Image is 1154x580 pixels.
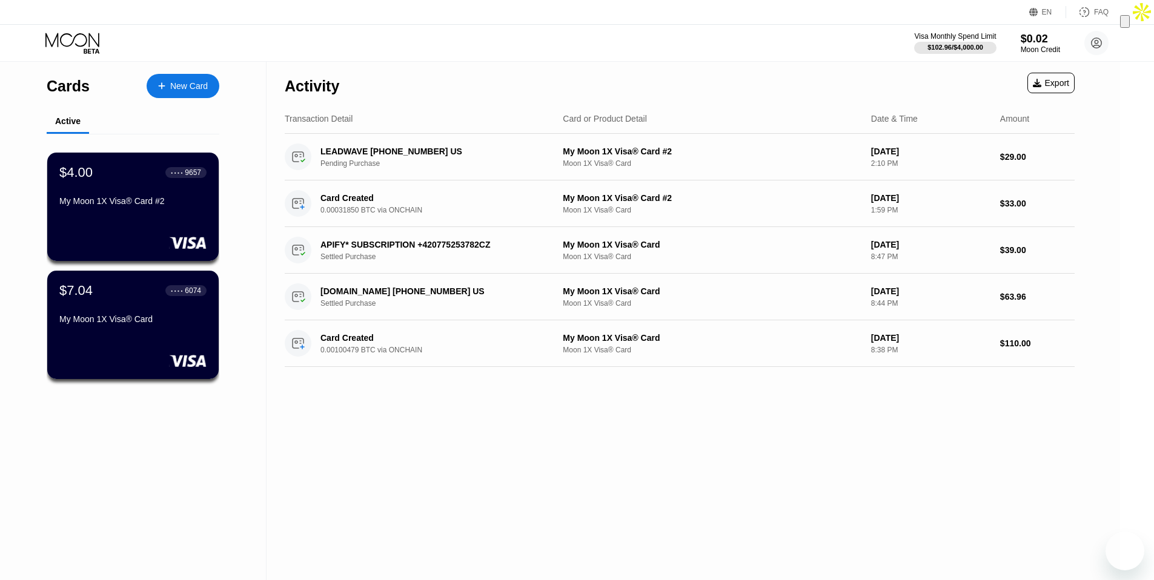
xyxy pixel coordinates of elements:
[871,147,990,156] div: [DATE]
[871,286,990,296] div: [DATE]
[1106,532,1144,570] iframe: Button to launch messaging window
[563,252,861,261] div: Moon 1X Visa® Card
[1029,6,1066,18] div: EN
[285,227,1075,274] div: APIFY* SUBSCRIPTION +420775253782CZSettled PurchaseMy Moon 1X Visa® CardMoon 1X Visa® Card[DATE]8...
[1094,8,1109,16] div: FAQ
[285,134,1075,180] div: LEADWAVE [PHONE_NUMBER] USPending PurchaseMy Moon 1X Visa® Card #2Moon 1X Visa® Card[DATE]2:10 PM...
[320,346,562,354] div: 0.00100479 BTC via ONCHAIN
[563,193,861,203] div: My Moon 1X Visa® Card #2
[59,165,93,180] div: $4.00
[285,274,1075,320] div: [DOMAIN_NAME] [PHONE_NUMBER] USSettled PurchaseMy Moon 1X Visa® CardMoon 1X Visa® Card[DATE]8:44 ...
[285,180,1075,227] div: Card Created0.00031850 BTC via ONCHAINMy Moon 1X Visa® Card #2Moon 1X Visa® Card[DATE]1:59 PM$33.00
[563,206,861,214] div: Moon 1X Visa® Card
[171,289,183,292] div: ● ● ● ●
[59,196,207,206] div: My Moon 1X Visa® Card #2
[170,81,208,91] div: New Card
[914,32,996,41] div: Visa Monthly Spend Limit
[563,346,861,354] div: Moon 1X Visa® Card
[563,299,861,308] div: Moon 1X Visa® Card
[47,77,90,95] div: Cards
[185,286,201,295] div: 6074
[1000,199,1075,208] div: $33.00
[1000,338,1075,348] div: $110.00
[871,240,990,249] div: [DATE]
[1066,6,1109,18] div: FAQ
[285,114,353,124] div: Transaction Detail
[1021,33,1060,54] div: $0.02Moon Credit
[320,240,545,249] div: APIFY* SUBSCRIPTION +420775253782CZ
[871,333,990,343] div: [DATE]
[59,283,93,298] div: $7.04
[320,206,562,214] div: 0.00031850 BTC via ONCHAIN
[285,77,339,95] div: Activity
[563,333,861,343] div: My Moon 1X Visa® Card
[185,168,201,177] div: 9657
[871,193,990,203] div: [DATE]
[1000,292,1075,302] div: $63.96
[47,153,219,261] div: $4.00● ● ● ●9657My Moon 1X Visa® Card #2
[320,159,562,168] div: Pending Purchase
[871,346,990,354] div: 8:38 PM
[320,193,545,203] div: Card Created
[1000,245,1075,255] div: $39.00
[1000,152,1075,162] div: $29.00
[55,116,81,126] div: Active
[1000,114,1029,124] div: Amount
[927,44,983,51] div: $102.96 / $4,000.00
[320,286,545,296] div: [DOMAIN_NAME] [PHONE_NUMBER] US
[1021,45,1060,54] div: Moon Credit
[1021,33,1060,45] div: $0.02
[147,74,219,98] div: New Card
[871,252,990,261] div: 8:47 PM
[1033,78,1069,88] div: Export
[320,299,562,308] div: Settled Purchase
[871,114,918,124] div: Date & Time
[914,32,996,54] div: Visa Monthly Spend Limit$102.96/$4,000.00
[285,320,1075,367] div: Card Created0.00100479 BTC via ONCHAINMy Moon 1X Visa® CardMoon 1X Visa® Card[DATE]8:38 PM$110.00
[1042,8,1052,16] div: EN
[59,314,207,324] div: My Moon 1X Visa® Card
[871,159,990,168] div: 2:10 PM
[563,286,861,296] div: My Moon 1X Visa® Card
[563,159,861,168] div: Moon 1X Visa® Card
[1027,73,1075,93] div: Export
[563,240,861,249] div: My Moon 1X Visa® Card
[47,271,219,379] div: $7.04● ● ● ●6074My Moon 1X Visa® Card
[320,147,545,156] div: LEADWAVE [PHONE_NUMBER] US
[871,299,990,308] div: 8:44 PM
[320,252,562,261] div: Settled Purchase
[320,333,545,343] div: Card Created
[871,206,990,214] div: 1:59 PM
[563,114,647,124] div: Card or Product Detail
[171,171,183,174] div: ● ● ● ●
[563,147,861,156] div: My Moon 1X Visa® Card #2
